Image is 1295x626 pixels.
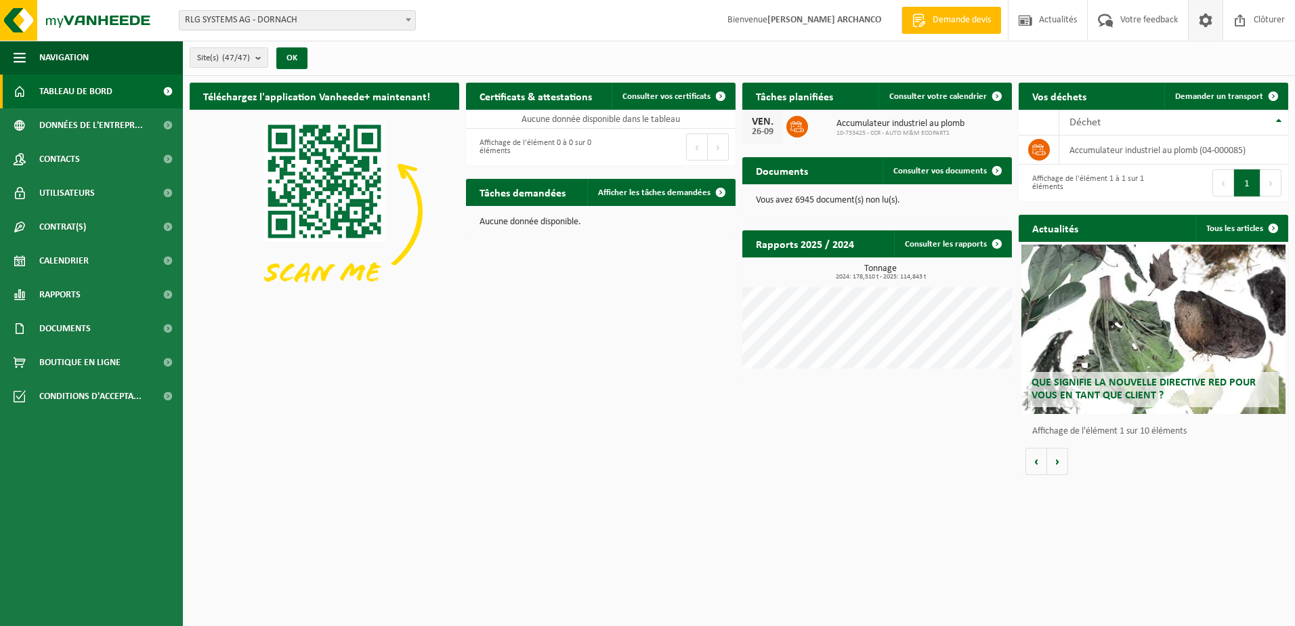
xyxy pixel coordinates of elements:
span: Conditions d'accepta... [39,379,142,413]
span: Tableau de bord [39,75,112,108]
img: Download de VHEPlus App [190,110,459,312]
div: Affichage de l'élément 0 à 0 sur 0 éléments [473,132,594,162]
span: 10-733425 - CCR - AUTO M&M ECOPARTS [836,129,964,138]
button: OK [276,47,307,69]
h2: Téléchargez l'application Vanheede+ maintenant! [190,83,444,109]
count: (47/47) [222,54,250,62]
button: Next [708,133,729,161]
span: Demande devis [929,14,994,27]
div: Affichage de l'élément 1 à 1 sur 1 éléments [1025,168,1147,198]
h2: Vos déchets [1019,83,1100,109]
span: RLG SYSTEMS AG - DORNACH [179,11,415,30]
a: Afficher les tâches demandées [587,179,734,206]
span: Déchet [1069,117,1101,128]
p: Vous avez 6945 document(s) non lu(s). [756,196,998,205]
span: Site(s) [197,48,250,68]
span: Documents [39,312,91,346]
button: Site(s)(47/47) [190,47,268,68]
span: Contrat(s) [39,210,86,244]
span: Consulter vos documents [893,167,987,175]
h2: Documents [742,157,822,184]
button: Vorige [1025,448,1047,475]
p: Affichage de l'élément 1 sur 10 éléments [1032,427,1281,436]
span: Demander un transport [1175,92,1263,101]
span: 2024: 178,510 t - 2025: 114,843 t [749,274,1012,280]
span: Rapports [39,278,81,312]
a: Consulter votre calendrier [878,83,1011,110]
h2: Certificats & attestations [466,83,606,109]
td: accumulateur industriel au plomb (04-000085) [1059,135,1288,165]
span: Accumulateur industriel au plomb [836,119,964,129]
span: Boutique en ligne [39,346,121,379]
button: Previous [1212,169,1234,196]
a: Consulter les rapports [894,230,1011,257]
button: Previous [686,133,708,161]
a: Demander un transport [1164,83,1287,110]
div: 26-09 [749,127,776,137]
a: Consulter vos certificats [612,83,734,110]
span: Utilisateurs [39,176,95,210]
span: RLG SYSTEMS AG - DORNACH [179,10,416,30]
h3: Tonnage [749,264,1012,280]
button: Next [1260,169,1281,196]
span: Calendrier [39,244,89,278]
span: Afficher les tâches demandées [598,188,710,197]
strong: [PERSON_NAME] ARCHANCO [767,15,881,25]
a: Consulter vos documents [883,157,1011,184]
a: Tous les articles [1195,215,1287,242]
a: Demande devis [901,7,1001,34]
button: 1 [1234,169,1260,196]
span: Que signifie la nouvelle directive RED pour vous en tant que client ? [1032,377,1256,401]
h2: Rapports 2025 / 2024 [742,230,868,257]
span: Données de l'entrepr... [39,108,143,142]
button: Volgende [1047,448,1068,475]
td: Aucune donnée disponible dans le tableau [466,110,736,129]
span: Navigation [39,41,89,75]
h2: Actualités [1019,215,1092,241]
div: VEN. [749,117,776,127]
span: Consulter votre calendrier [889,92,987,101]
h2: Tâches planifiées [742,83,847,109]
span: Consulter vos certificats [622,92,710,101]
p: Aucune donnée disponible. [480,217,722,227]
a: Que signifie la nouvelle directive RED pour vous en tant que client ? [1021,245,1286,414]
h2: Tâches demandées [466,179,579,205]
span: Contacts [39,142,80,176]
